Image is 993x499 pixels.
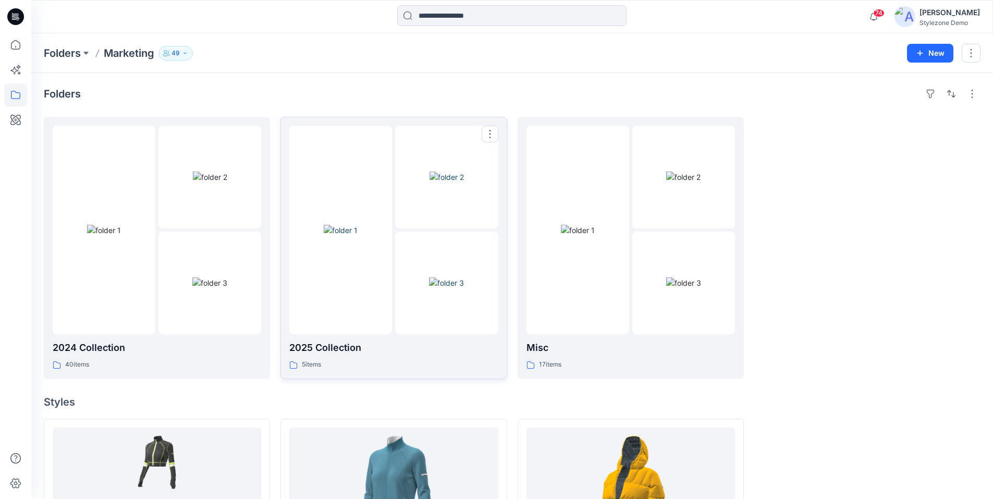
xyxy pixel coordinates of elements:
img: folder 1 [324,225,358,236]
p: 17 items [539,359,561,370]
a: folder 1folder 2folder 3Misc17items [518,117,744,379]
div: [PERSON_NAME] [920,6,980,19]
img: avatar [894,6,915,27]
button: 49 [158,46,193,60]
img: folder 2 [430,172,464,182]
h4: Folders [44,88,81,100]
img: folder 3 [429,277,464,288]
a: folder 1folder 2folder 32024 Collection40items [44,117,270,379]
img: folder 2 [193,172,227,182]
img: folder 1 [561,225,595,236]
p: 2024 Collection [53,340,261,355]
button: New [907,44,953,63]
p: 5 items [302,359,321,370]
img: folder 1 [87,225,121,236]
p: 40 items [65,359,89,370]
p: 49 [171,47,180,59]
img: folder 3 [192,277,227,288]
img: folder 3 [666,277,701,288]
h4: Styles [44,396,980,408]
div: Stylezone Demo [920,19,980,27]
a: folder 1folder 2folder 32025 Collection5items [280,117,507,379]
img: folder 2 [666,172,701,182]
span: 74 [873,9,885,17]
p: 2025 Collection [289,340,498,355]
p: Misc [526,340,735,355]
a: Folders [44,46,81,60]
p: Marketing [104,46,154,60]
